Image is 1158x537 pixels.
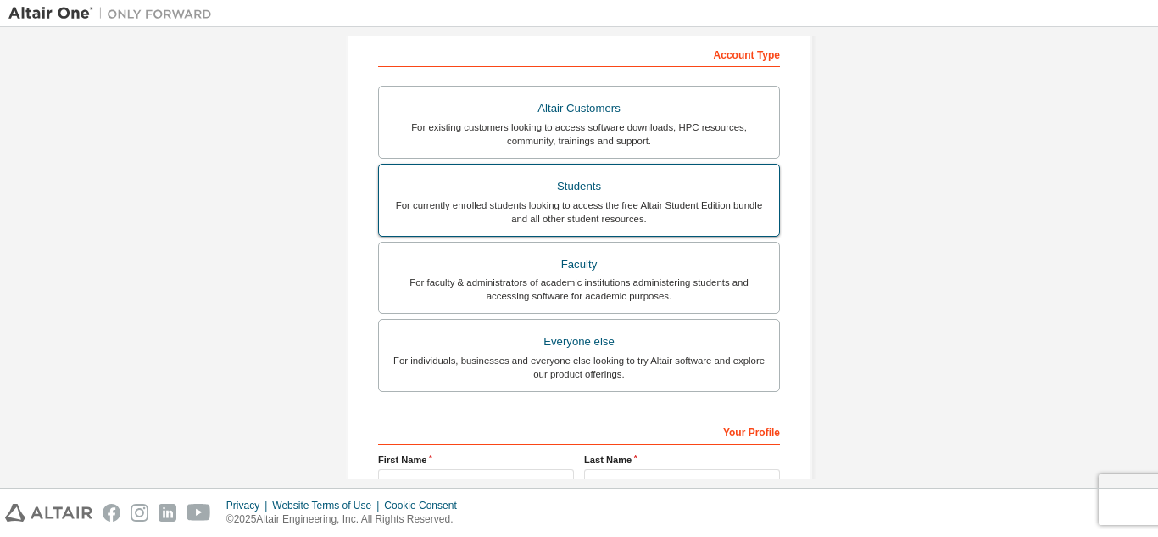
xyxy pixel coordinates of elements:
div: Altair Customers [389,97,769,120]
div: Privacy [226,499,272,512]
div: For individuals, businesses and everyone else looking to try Altair software and explore our prod... [389,354,769,381]
div: For faculty & administrators of academic institutions administering students and accessing softwa... [389,276,769,303]
label: First Name [378,453,574,467]
div: Cookie Consent [384,499,466,512]
div: Everyone else [389,330,769,354]
p: © 2025 Altair Engineering, Inc. All Rights Reserved. [226,512,467,527]
img: Altair One [8,5,220,22]
img: linkedin.svg [159,504,176,522]
img: facebook.svg [103,504,120,522]
div: Faculty [389,253,769,277]
div: Your Profile [378,417,780,445]
div: For currently enrolled students looking to access the free Altair Student Edition bundle and all ... [389,199,769,226]
label: Last Name [584,453,780,467]
div: Students [389,175,769,199]
div: For existing customers looking to access software downloads, HPC resources, community, trainings ... [389,120,769,148]
img: youtube.svg [187,504,211,522]
div: Account Type [378,40,780,67]
img: instagram.svg [131,504,148,522]
img: altair_logo.svg [5,504,92,522]
div: Website Terms of Use [272,499,384,512]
